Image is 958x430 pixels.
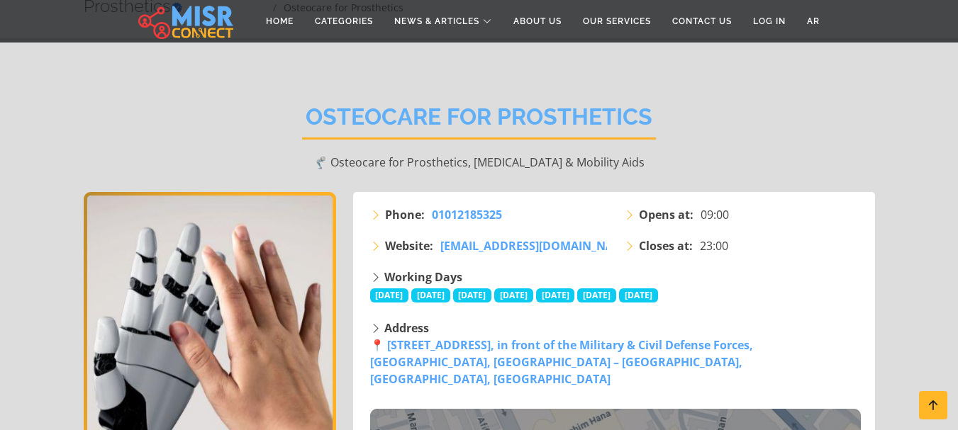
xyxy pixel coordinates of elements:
a: Log in [742,8,796,35]
span: 09:00 [701,206,729,223]
img: main.misr_connect [138,4,233,39]
strong: Opens at: [639,206,694,223]
span: [DATE] [370,288,409,302]
span: 01012185325 [432,207,502,222]
a: AR [796,8,830,35]
a: [EMAIL_ADDRESS][DOMAIN_NAME] [440,237,634,254]
strong: Phone: [385,206,425,223]
span: 23:00 [700,237,728,254]
a: Home [255,8,304,35]
span: [DATE] [577,288,616,302]
span: [DATE] [494,288,533,302]
p: 🦿 Osteocare for Prosthetics, [MEDICAL_DATA] & Mobility Aids [84,154,875,171]
span: [DATE] [619,288,658,302]
h2: Osteocare for Prosthetics [302,103,656,140]
strong: Closes at: [639,237,693,254]
a: About Us [503,8,572,35]
a: 01012185325 [432,206,502,223]
span: News & Articles [394,15,479,28]
a: Categories [304,8,384,35]
span: [EMAIL_ADDRESS][DOMAIN_NAME] [440,238,634,254]
strong: Working Days [384,269,462,285]
a: Contact Us [662,8,742,35]
strong: Website: [385,237,433,254]
span: [DATE] [453,288,492,302]
a: News & Articles [384,8,503,35]
strong: Address [384,320,429,336]
a: Our Services [572,8,662,35]
span: [DATE] [536,288,575,302]
span: [DATE] [411,288,450,302]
